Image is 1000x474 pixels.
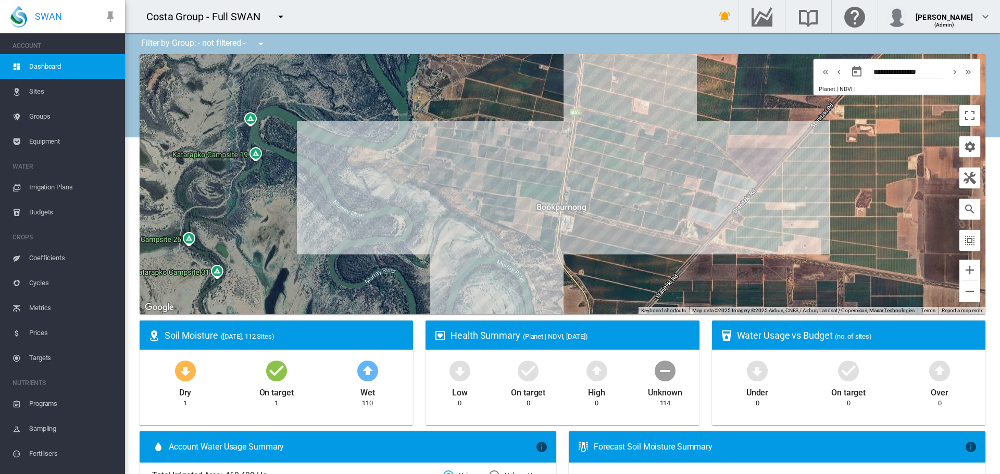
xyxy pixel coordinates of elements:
[746,383,769,399] div: Under
[749,10,774,23] md-icon: Go to the Data Hub
[133,33,274,54] div: Filter by Group: - not filtered -
[949,66,960,78] md-icon: icon-chevron-right
[360,383,375,399] div: Wet
[152,441,165,453] md-icon: icon-water
[959,199,980,220] button: icon-magnify
[846,61,867,82] button: md-calendar
[29,441,117,466] span: Fertilisers
[847,399,851,408] div: 0
[959,136,980,157] button: icon-cog
[886,6,907,27] img: profile.jpg
[458,399,461,408] div: 0
[221,332,274,340] span: ([DATE], 112 Sites)
[842,10,867,23] md-icon: Click here for help
[756,399,759,408] div: 0
[29,129,117,154] span: Equipment
[523,332,588,340] span: (Planet | NDVI, [DATE])
[12,375,117,391] span: NUTRIENTS
[660,399,671,408] div: 114
[29,79,117,104] span: Sites
[169,441,535,453] span: Account Water Usage Summary
[934,22,955,28] span: (Admin)
[274,10,287,23] md-icon: icon-menu-down
[29,104,117,129] span: Groups
[29,200,117,225] span: Budgets
[959,105,980,126] button: Toggle fullscreen view
[720,329,733,342] md-icon: icon-cup-water
[527,399,530,408] div: 0
[577,441,590,453] md-icon: icon-thermometer-lines
[35,10,62,23] span: SWAN
[959,260,980,280] button: Zoom in
[692,308,915,313] span: Map data ©2025 Imagery ©2025 Airbus, CNES / Airbus, Landsat / Copernicus, Maxar Technologies
[832,66,846,78] button: icon-chevron-left
[594,441,965,453] div: Forecast Soil Moisture Summary
[584,358,609,383] md-icon: icon-arrow-up-bold-circle
[29,271,117,296] span: Cycles
[948,66,961,78] button: icon-chevron-right
[146,9,270,24] div: Costa Group - Full SWAN
[434,329,446,342] md-icon: icon-heart-box-outline
[29,296,117,321] span: Metrics
[29,391,117,416] span: Programs
[916,8,973,18] div: [PERSON_NAME]
[452,383,468,399] div: Low
[165,329,405,342] div: Soil Moisture
[251,33,271,54] button: icon-menu-down
[29,54,117,79] span: Dashboard
[961,66,975,78] button: icon-chevron-double-right
[588,383,605,399] div: High
[451,329,691,342] div: Health Summary
[355,358,380,383] md-icon: icon-arrow-up-bold-circle
[29,416,117,441] span: Sampling
[183,399,187,408] div: 1
[516,358,541,383] md-icon: icon-checkbox-marked-circle
[927,358,952,383] md-icon: icon-arrow-up-bold-circle
[255,37,267,50] md-icon: icon-menu-down
[979,10,992,23] md-icon: icon-chevron-down
[964,234,976,247] md-icon: icon-select-all
[835,332,872,340] span: (no. of sites)
[820,66,831,78] md-icon: icon-chevron-double-left
[963,66,974,78] md-icon: icon-chevron-double-right
[719,10,731,23] md-icon: icon-bell-ring
[274,399,278,408] div: 1
[179,383,192,399] div: Dry
[854,86,856,93] span: |
[959,230,980,251] button: icon-select-all
[965,441,977,453] md-icon: icon-information
[833,66,845,78] md-icon: icon-chevron-left
[511,383,545,399] div: On target
[362,399,373,408] div: 110
[938,399,942,408] div: 0
[931,383,948,399] div: Over
[259,383,294,399] div: On target
[964,140,976,153] md-icon: icon-cog
[29,246,117,271] span: Coefficients
[921,308,935,313] a: Terms
[641,307,686,314] button: Keyboard shortcuts
[12,37,117,54] span: ACCOUNT
[148,329,160,342] md-icon: icon-map-marker-radius
[737,329,977,342] div: Water Usage vs Budget
[12,158,117,175] span: WATER
[819,86,853,93] span: Planet | NDVI
[29,345,117,370] span: Targets
[29,175,117,200] span: Irrigation Plans
[964,203,976,215] md-icon: icon-magnify
[653,358,678,383] md-icon: icon-minus-circle
[595,399,598,408] div: 0
[142,301,177,314] img: Google
[29,321,117,345] span: Prices
[10,6,27,28] img: SWAN-Landscape-Logo-Colour-drop.png
[648,383,682,399] div: Unknown
[173,358,198,383] md-icon: icon-arrow-down-bold-circle
[959,281,980,302] button: Zoom out
[796,10,821,23] md-icon: Search the knowledge base
[104,10,117,23] md-icon: icon-pin
[447,358,472,383] md-icon: icon-arrow-down-bold-circle
[819,66,832,78] button: icon-chevron-double-left
[942,308,982,313] a: Report a map error
[264,358,289,383] md-icon: icon-checkbox-marked-circle
[836,358,861,383] md-icon: icon-checkbox-marked-circle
